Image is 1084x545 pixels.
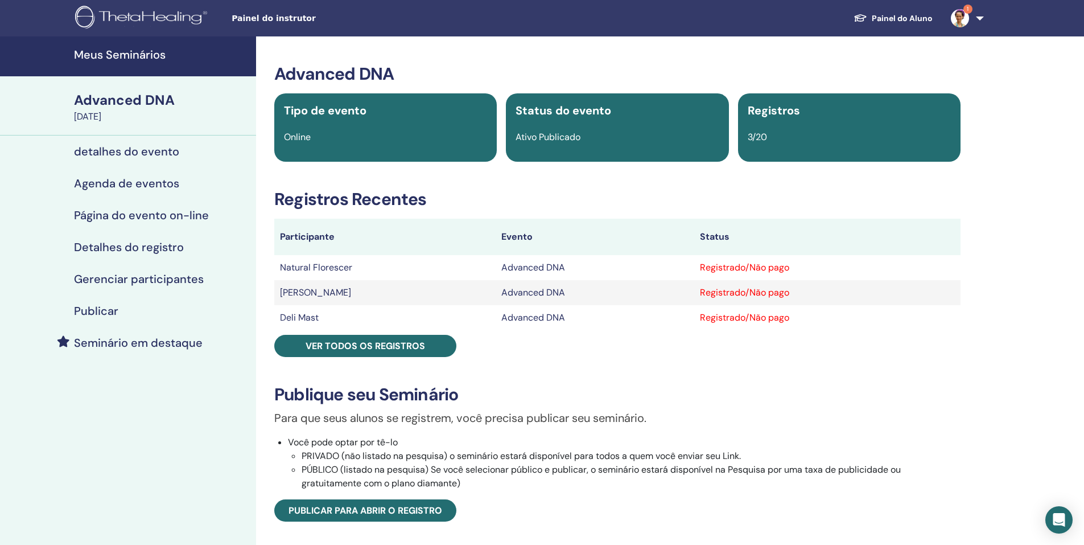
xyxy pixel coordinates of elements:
[748,131,767,143] span: 3/20
[274,219,496,255] th: Participante
[274,305,496,330] td: Deli Mast
[274,384,961,405] h3: Publique seu Seminário
[748,103,800,118] span: Registros
[288,505,442,517] span: Publicar para abrir o registro
[854,13,867,23] img: graduation-cap-white.svg
[274,499,456,522] a: Publicar para abrir o registro
[274,280,496,305] td: [PERSON_NAME]
[496,280,694,305] td: Advanced DNA
[516,131,580,143] span: Ativo Publicado
[844,8,942,29] a: Painel do Aluno
[284,103,366,118] span: Tipo de evento
[232,13,402,24] span: Painel do instrutor
[963,5,972,14] span: 1
[700,261,955,274] div: Registrado/Não pago
[496,219,694,255] th: Evento
[74,145,179,158] h4: detalhes do evento
[496,305,694,330] td: Advanced DNA
[74,240,184,254] h4: Detalhes do registro
[288,436,961,490] li: Você pode optar por tê-lo
[74,304,118,318] h4: Publicar
[694,219,961,255] th: Status
[74,177,179,190] h4: Agenda de eventos
[700,286,955,300] div: Registrado/Não pago
[516,103,611,118] span: Status do evento
[274,409,961,427] p: Para que seus alunos se registrem, você precisa publicar seu seminário.
[1045,506,1073,534] div: Open Intercom Messenger
[274,255,496,280] td: Natural Florescer
[302,463,961,490] li: PÚBLICO (listado na pesquisa) Se você selecionar público e publicar, o seminário estará disponíve...
[67,91,256,124] a: Advanced DNA[DATE]
[274,189,961,210] h3: Registros Recentes
[302,449,961,463] li: PRIVADO (não listado na pesquisa) o seminário estará disponível para todos a quem você enviar seu...
[951,9,969,27] img: default.jpg
[284,131,311,143] span: Online
[74,91,249,110] div: Advanced DNA
[700,311,955,325] div: Registrado/Não pago
[74,272,204,286] h4: Gerenciar participantes
[75,6,211,31] img: logo.png
[74,208,209,222] h4: Página do evento on-line
[274,64,961,84] h3: Advanced DNA
[74,336,203,350] h4: Seminário em destaque
[496,255,694,280] td: Advanced DNA
[74,48,249,62] h4: Meus Seminários
[274,335,456,357] a: Ver todos os registros
[74,110,249,124] div: [DATE]
[306,340,425,352] span: Ver todos os registros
